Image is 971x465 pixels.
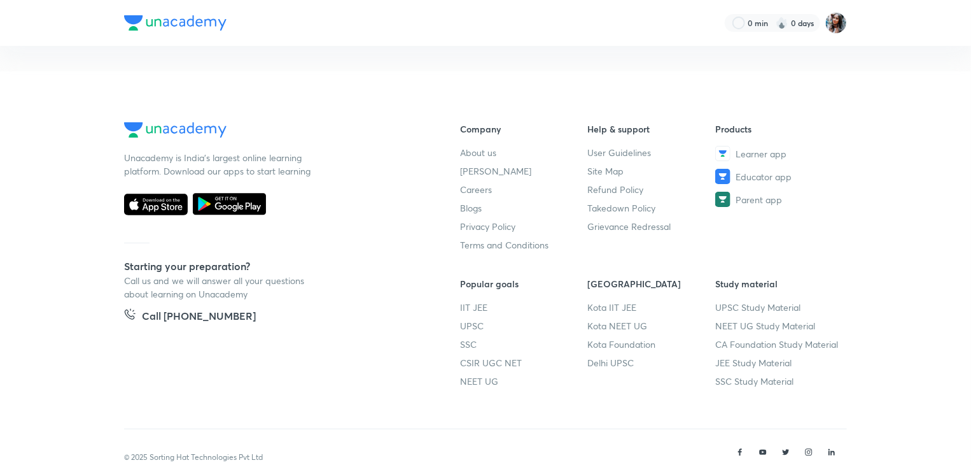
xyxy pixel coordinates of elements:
a: [PERSON_NAME] [460,164,588,178]
a: UPSC [460,319,588,333]
span: Careers [460,183,492,196]
a: Parent app [715,192,843,207]
span: Parent app [736,193,782,206]
a: Learner app [715,146,843,161]
a: Educator app [715,169,843,184]
a: CA Foundation Study Material [715,338,843,351]
a: Grievance Redressal [588,220,716,233]
a: SSC Study Material [715,375,843,388]
a: Kota NEET UG [588,319,716,333]
span: Educator app [736,170,792,183]
a: Takedown Policy [588,201,716,215]
a: User Guidelines [588,146,716,159]
a: Company Logo [124,122,419,141]
h5: Starting your preparation? [124,259,419,274]
a: About us [460,146,588,159]
img: Parent app [715,192,730,207]
a: Kota IIT JEE [588,301,716,314]
a: IIT JEE [460,301,588,314]
h6: Popular goals [460,277,588,290]
span: Learner app [736,147,786,161]
a: JEE Study Material [715,356,843,369]
img: Company Logo [124,122,227,138]
h5: Call [PHONE_NUMBER] [142,308,256,326]
img: Learner app [715,146,730,161]
h6: Company [460,122,588,136]
p: © 2025 Sorting Hat Technologies Pvt Ltd [124,452,263,463]
a: NEET UG [460,375,588,388]
a: Site Map [588,164,716,178]
h6: Study material [715,277,843,290]
a: Refund Policy [588,183,716,196]
a: Terms and Conditions [460,238,588,252]
img: Educator app [715,169,730,184]
a: CSIR UGC NET [460,356,588,369]
h6: Help & support [588,122,716,136]
a: NEET UG Study Material [715,319,843,333]
a: Privacy Policy [460,220,588,233]
p: Unacademy is India’s largest online learning platform. Download our apps to start learning [124,151,315,178]
h6: Products [715,122,843,136]
a: UPSC Study Material [715,301,843,314]
a: Call [PHONE_NUMBER] [124,308,256,326]
a: Careers [460,183,588,196]
h6: [GEOGRAPHIC_DATA] [588,277,716,290]
a: Kota Foundation [588,338,716,351]
img: Neha Kardam [825,12,847,34]
a: Delhi UPSC [588,356,716,369]
p: Call us and we will answer all your questions about learning on Unacademy [124,274,315,301]
img: streak [776,17,788,29]
a: SSC [460,338,588,351]
img: Company Logo [124,15,227,31]
a: Blogs [460,201,588,215]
